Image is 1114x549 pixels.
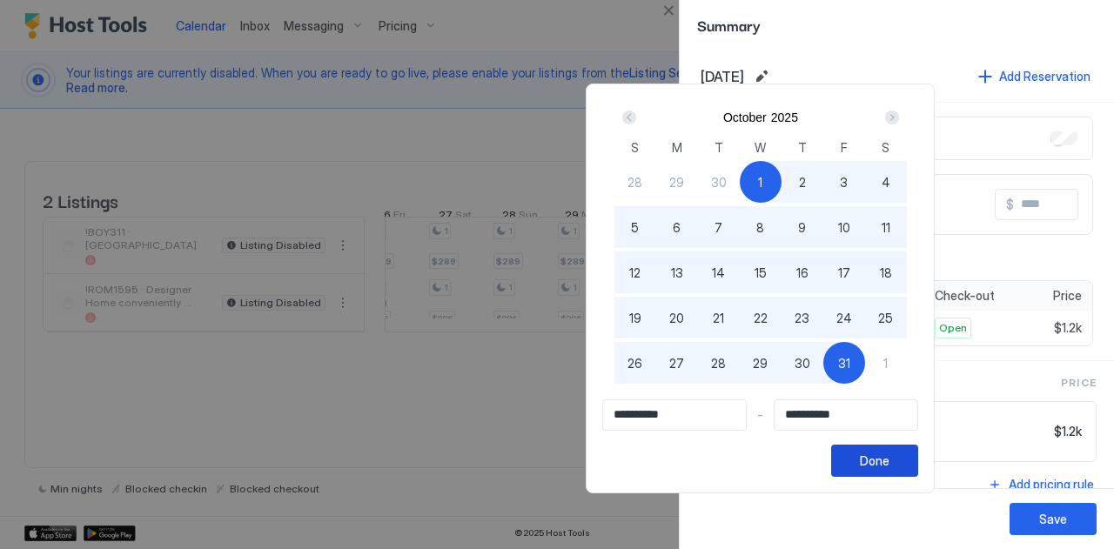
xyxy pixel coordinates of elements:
span: 2 [799,173,806,191]
input: Input Field [775,400,917,430]
span: 26 [627,354,642,372]
span: 20 [669,309,684,327]
span: 15 [755,264,767,282]
input: Input Field [603,400,746,430]
button: 14 [698,251,740,293]
button: 3 [823,161,865,203]
span: 24 [836,309,852,327]
span: 1 [883,354,888,372]
span: 30 [795,354,810,372]
button: 2 [782,161,823,203]
button: 22 [740,297,782,338]
span: M [672,138,682,157]
span: 27 [669,354,684,372]
div: Done [860,452,889,470]
span: 22 [754,309,768,327]
span: 18 [880,264,892,282]
button: 9 [782,206,823,248]
button: 1 [865,342,907,384]
button: 26 [614,342,656,384]
button: 28 [614,161,656,203]
button: 31 [823,342,865,384]
span: S [882,138,889,157]
span: S [631,138,639,157]
button: 10 [823,206,865,248]
button: 18 [865,251,907,293]
button: 1 [740,161,782,203]
span: 6 [673,218,681,237]
button: 20 [656,297,698,338]
span: 28 [627,173,642,191]
span: W [755,138,766,157]
span: 29 [753,354,768,372]
span: 3 [840,173,848,191]
span: 28 [711,354,726,372]
span: 11 [882,218,890,237]
button: Done [831,445,918,477]
span: 1 [758,173,762,191]
button: 13 [656,251,698,293]
span: 9 [798,218,806,237]
span: 17 [838,264,850,282]
span: 29 [669,173,684,191]
button: 29 [740,342,782,384]
button: 25 [865,297,907,338]
button: 4 [865,161,907,203]
button: 11 [865,206,907,248]
span: 30 [711,173,727,191]
span: F [841,138,848,157]
button: October [723,110,767,124]
button: 19 [614,297,656,338]
span: - [757,407,763,423]
span: 23 [795,309,809,327]
button: 12 [614,251,656,293]
button: 23 [782,297,823,338]
span: 8 [756,218,764,237]
span: 13 [671,264,683,282]
span: 5 [631,218,639,237]
span: 14 [712,264,725,282]
span: 25 [878,309,893,327]
span: 19 [629,309,641,327]
span: 31 [838,354,850,372]
span: 4 [882,173,890,191]
button: 30 [698,161,740,203]
button: 2025 [771,110,798,124]
button: 8 [740,206,782,248]
span: 16 [796,264,809,282]
button: 17 [823,251,865,293]
span: 10 [838,218,850,237]
button: Prev [619,107,642,128]
button: 28 [698,342,740,384]
button: 30 [782,342,823,384]
button: 24 [823,297,865,338]
span: 7 [715,218,722,237]
button: 16 [782,251,823,293]
button: 29 [656,161,698,203]
button: 7 [698,206,740,248]
button: 21 [698,297,740,338]
span: T [715,138,723,157]
button: 6 [656,206,698,248]
button: 15 [740,251,782,293]
button: Next [879,107,903,128]
span: T [798,138,807,157]
button: 27 [656,342,698,384]
button: 5 [614,206,656,248]
span: 12 [629,264,641,282]
span: 21 [713,309,724,327]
